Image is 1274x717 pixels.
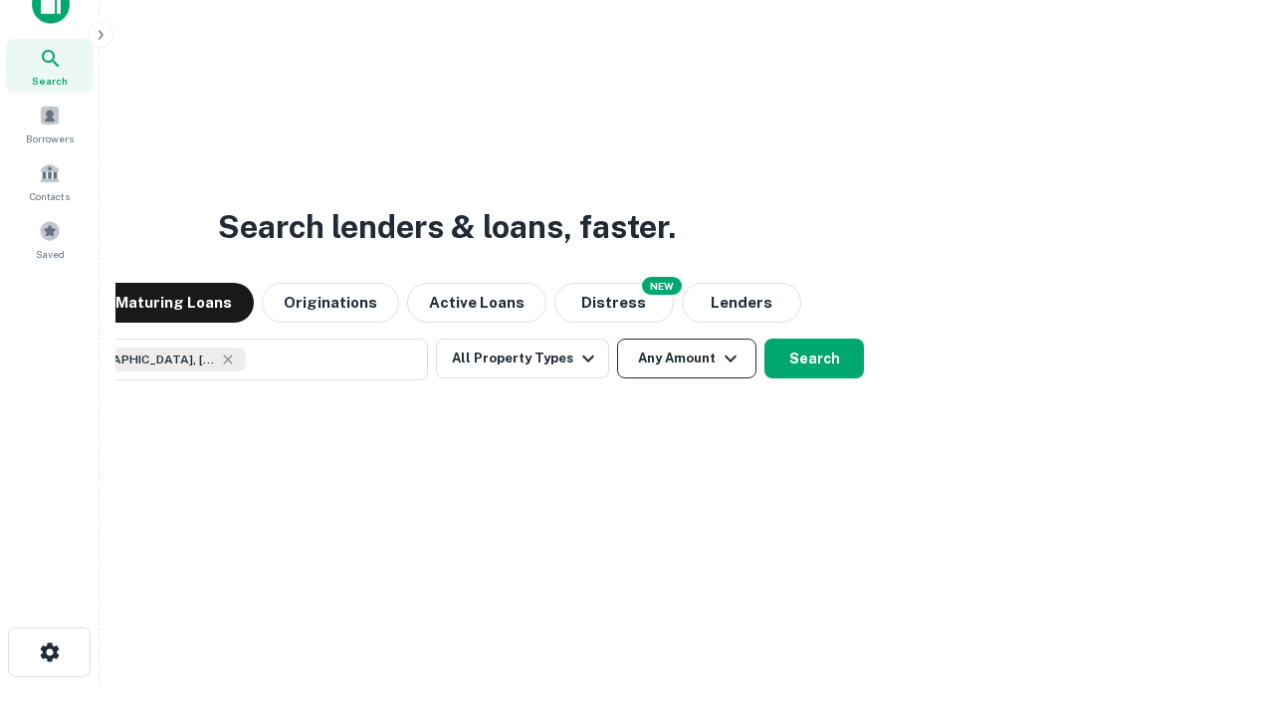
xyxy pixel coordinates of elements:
a: Borrowers [6,97,94,150]
span: Saved [36,246,65,262]
div: NEW [642,277,682,295]
button: Any Amount [617,339,756,378]
button: Search distressed loans with lien and other non-mortgage details. [554,283,674,323]
button: Search [764,339,864,378]
button: All Property Types [436,339,609,378]
iframe: Chat Widget [1174,558,1274,653]
button: Originations [262,283,399,323]
button: Active Loans [407,283,546,323]
span: [GEOGRAPHIC_DATA], [GEOGRAPHIC_DATA], [GEOGRAPHIC_DATA] [67,351,216,368]
span: Search [32,73,68,89]
span: Contacts [30,188,70,204]
span: Borrowers [26,130,74,146]
a: Saved [6,212,94,266]
button: Lenders [682,283,801,323]
h3: Search lenders & loans, faster. [218,203,676,251]
button: Maturing Loans [94,283,254,323]
button: [GEOGRAPHIC_DATA], [GEOGRAPHIC_DATA], [GEOGRAPHIC_DATA] [30,339,428,380]
a: Search [6,39,94,93]
a: Contacts [6,154,94,208]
